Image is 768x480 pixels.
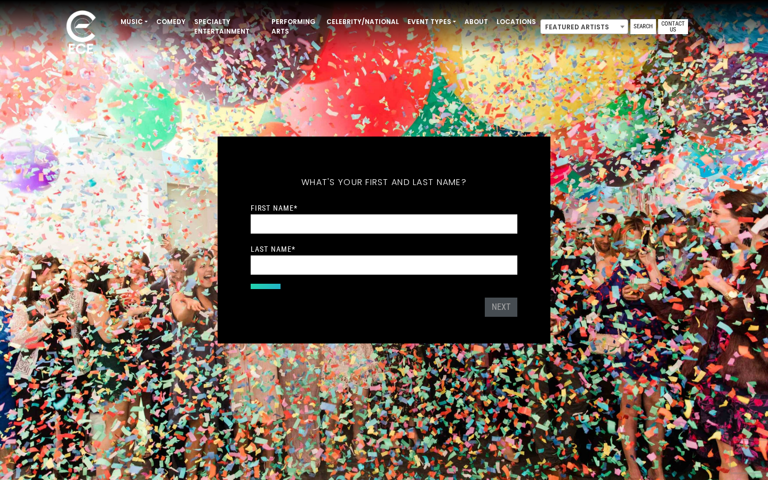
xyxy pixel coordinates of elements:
a: Celebrity/National [322,13,403,31]
label: Last Name [251,244,295,254]
a: Search [630,19,656,34]
label: First Name [251,203,298,213]
a: Contact Us [658,19,688,34]
a: Specialty Entertainment [190,13,267,41]
a: Music [116,13,152,31]
a: Event Types [403,13,460,31]
a: Locations [492,13,540,31]
a: Performing Arts [267,13,322,41]
span: Featured Artists [541,20,628,35]
a: Comedy [152,13,190,31]
span: Featured Artists [540,19,628,34]
img: ece_new_logo_whitev2-1.png [54,7,108,59]
h5: What's your first and last name? [251,163,517,202]
a: About [460,13,492,31]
